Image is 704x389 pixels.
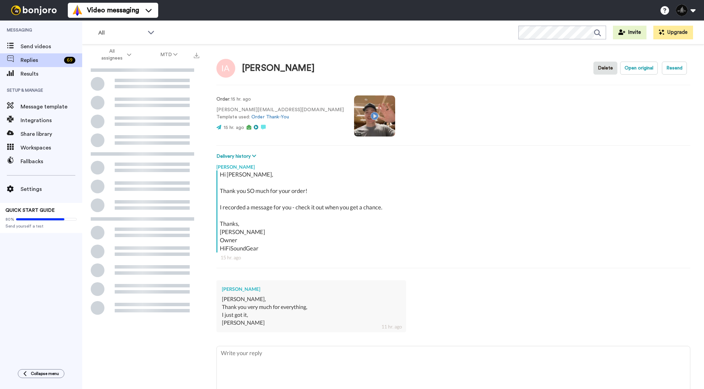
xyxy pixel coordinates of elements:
span: 15 hr. ago [224,125,244,130]
button: Collapse menu [18,369,64,378]
span: Collapse menu [31,371,59,376]
span: Send yourself a test [5,223,77,229]
div: [PERSON_NAME] [222,286,401,293]
button: Delivery history [216,153,258,160]
button: Upgrade [653,26,693,39]
span: Integrations [21,116,82,125]
img: bj-logo-header-white.svg [8,5,60,15]
img: export.svg [194,53,199,58]
button: All assignees [84,45,146,64]
span: Fallbacks [21,157,82,166]
div: 69 [64,57,75,64]
span: 80% [5,217,14,222]
button: MTD [146,49,192,61]
span: Settings [21,185,82,193]
span: Results [21,70,82,78]
div: 15 hr. ago [221,254,686,261]
div: 11 hr. ago [381,323,402,330]
span: Video messaging [87,5,139,15]
a: Order Thank-You [251,115,289,119]
span: All [98,29,144,37]
span: Share library [21,130,82,138]
span: Message template [21,103,82,111]
span: Replies [21,56,61,64]
span: All assignees [98,48,126,62]
span: Send videos [21,42,82,51]
div: [PERSON_NAME] [216,160,690,170]
span: QUICK START GUIDE [5,208,55,213]
button: Invite [613,26,646,39]
button: Open original [620,62,658,75]
strong: Order [216,97,229,102]
img: vm-color.svg [72,5,83,16]
div: Hi [PERSON_NAME], Thank you SO much for your order! I recorded a message for you - check it out w... [220,170,689,252]
div: [PERSON_NAME] [242,63,315,73]
button: Resend [662,62,687,75]
p: : 15 hr. ago [216,96,344,103]
span: Workspaces [21,144,82,152]
div: [PERSON_NAME], Thank you very much for everything, I just got it, [PERSON_NAME] [222,295,401,326]
button: Delete [593,62,617,75]
button: Export all results that match these filters now. [192,50,201,60]
img: Image of Igor Aramian [216,59,235,78]
p: [PERSON_NAME][EMAIL_ADDRESS][DOMAIN_NAME] Template used: [216,106,344,121]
